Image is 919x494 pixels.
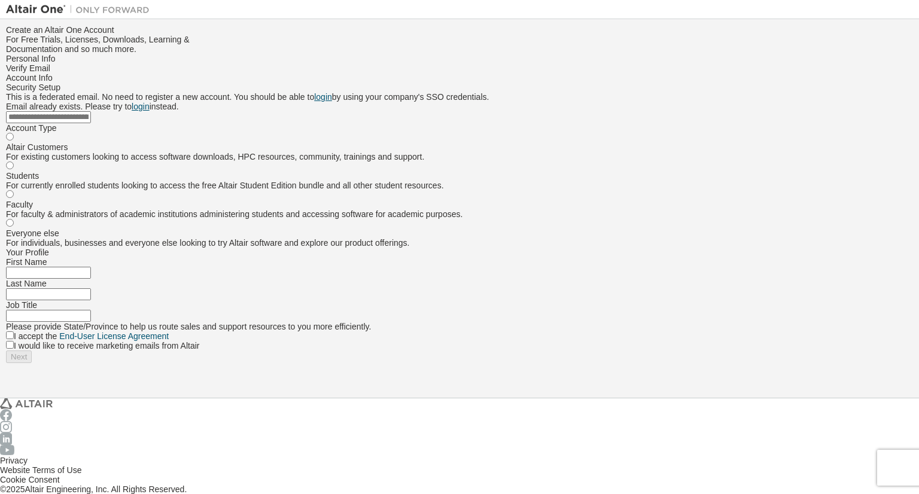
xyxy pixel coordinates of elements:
label: I would like to receive marketing emails from Altair [14,341,199,350]
div: Verify Email [6,63,913,73]
div: Account Type [6,123,913,133]
div: This is a federated email. No need to register a new account. You should be able to by using your... [6,92,913,102]
div: For individuals, businesses and everyone else looking to try Altair software and explore our prod... [6,238,913,248]
label: I accept the [14,331,169,341]
label: First Name [6,257,47,267]
div: For faculty & administrators of academic institutions administering students and accessing softwa... [6,209,913,219]
div: Everyone else [6,228,913,238]
div: Faculty [6,200,913,209]
div: Your Profile [6,248,913,257]
div: Altair Customers [6,142,913,152]
label: Job Title [6,300,37,310]
div: Please provide State/Province to help us route sales and support resources to you more efficiently. [6,322,913,331]
div: Security Setup [6,83,913,92]
div: For existing customers looking to access software downloads, HPC resources, community, trainings ... [6,152,913,161]
div: For currently enrolled students looking to access the free Altair Student Edition bundle and all ... [6,181,913,190]
div: Students [6,171,913,181]
div: Read and acccept EULA to continue [6,350,913,363]
a: login [132,102,150,111]
img: Altair One [6,4,156,16]
div: Account Info [6,73,913,83]
div: Email already exists. Please try to instead. [6,102,913,111]
div: For Free Trials, Licenses, Downloads, Learning & Documentation and so much more. [6,35,913,54]
div: Personal Info [6,54,913,63]
button: Next [6,350,32,363]
a: End-User License Agreement [59,331,169,341]
div: Create an Altair One Account [6,25,913,35]
label: Last Name [6,279,47,288]
a: login [314,92,332,102]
